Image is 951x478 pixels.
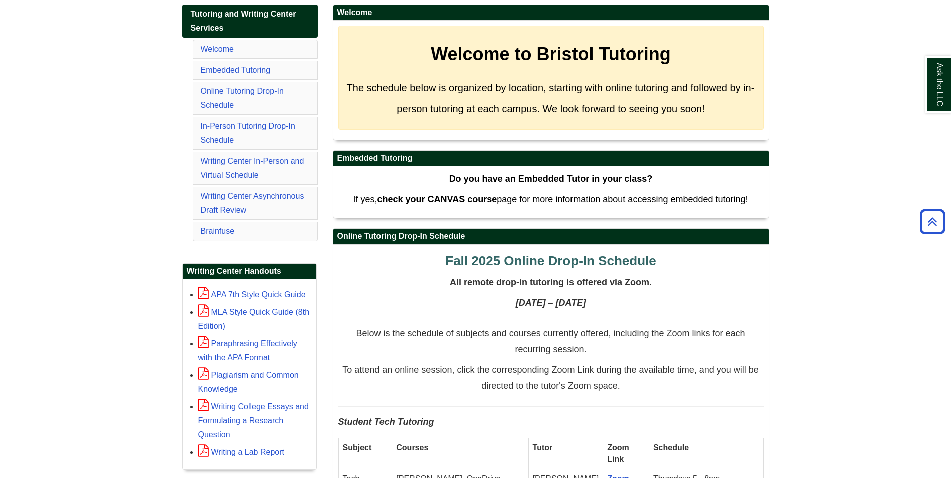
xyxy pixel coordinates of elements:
[449,174,653,184] strong: Do you have an Embedded Tutor in your class?
[353,194,748,204] span: If yes, page for more information about accessing embedded tutoring!
[916,215,948,228] a: Back to Top
[533,443,553,452] strong: Tutor
[198,290,306,299] a: APA 7th Style Quick Guide
[516,298,586,308] strong: [DATE] – [DATE]
[347,82,755,114] span: The schedule below is organized by location, starting with online tutoring and followed by in-per...
[182,5,318,38] a: Tutoring and Writing Center Services
[198,339,297,362] a: Paraphrasing Effectively with the APA Format
[356,328,745,354] span: Below is the schedule of subjects and courses currently offered, including the Zoom links for eac...
[338,417,434,427] span: Student Tech Tutoring
[191,10,296,32] span: Tutoring and Writing Center Services
[343,443,372,452] strong: Subject
[198,448,284,456] a: Writing a Lab Report
[431,44,671,64] strong: Welcome to Bristol Tutoring
[396,443,428,452] strong: Courses
[201,66,271,74] a: Embedded Tutoring
[342,365,758,391] span: To attend an online session, click the corresponding Zoom Link during the available time, and you...
[201,45,234,53] a: Welcome
[201,122,295,144] a: In-Person Tutoring Drop-In Schedule
[450,277,652,287] span: All remote drop-in tutoring is offered via Zoom.
[201,87,284,109] a: Online Tutoring Drop-In Schedule
[445,253,656,268] span: Fall 2025 Online Drop-In Schedule
[607,443,629,463] strong: Zoom Link
[198,308,310,330] a: MLA Style Quick Guide (8th Edition)
[333,229,769,245] h2: Online Tutoring Drop-In Schedule
[333,151,769,166] h2: Embedded Tutoring
[198,402,309,439] a: Writing College Essays and Formulating a Research Question
[653,443,689,452] strong: Schedule
[201,227,235,235] a: Brainfuse
[333,5,769,21] h2: Welcome
[183,264,316,279] h2: Writing Center Handouts
[201,157,304,179] a: Writing Center In-Person and Virtual Schedule
[198,371,299,393] a: Plagiarism and Common Knowledge
[201,192,304,214] a: Writing Center Asynchronous Draft Review
[377,194,497,204] strong: check your CANVAS course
